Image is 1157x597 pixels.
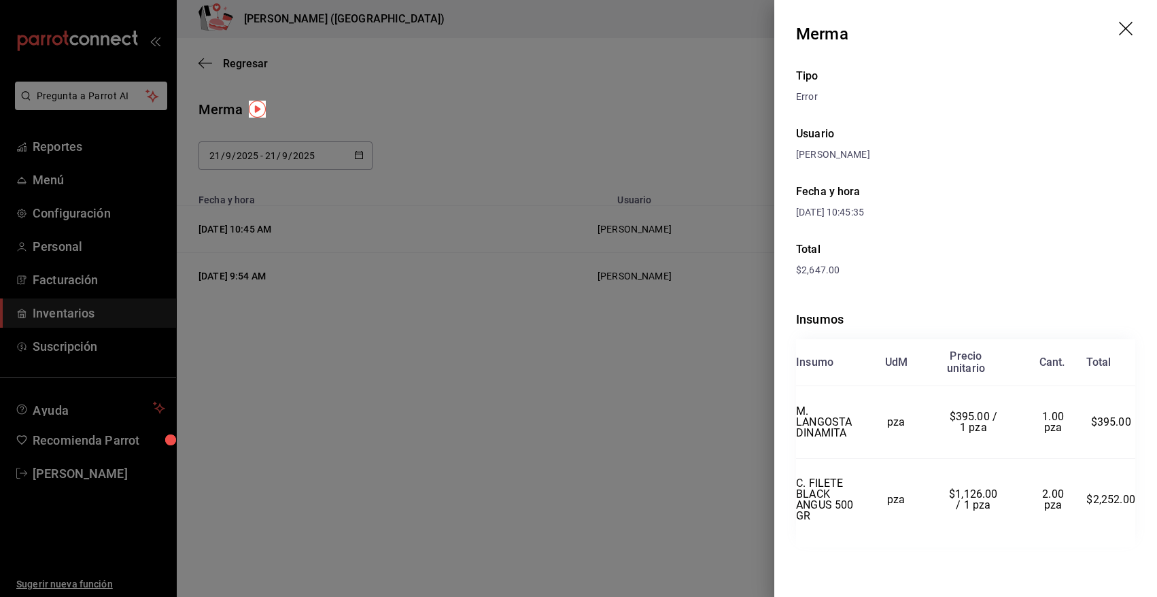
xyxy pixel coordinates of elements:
div: UdM [885,356,908,369]
div: Precio unitario [947,350,985,375]
td: C. FILETE BLACK ANGUS 500 GR [796,458,865,541]
span: 2.00 pza [1042,488,1067,511]
div: Insumos [796,310,1135,328]
span: $395.00 / 1 pza [950,410,1001,434]
div: Cant. [1039,356,1065,369]
td: pza [865,458,927,541]
div: Fecha y hora [796,184,1135,200]
div: Tipo [796,68,1135,84]
span: 1.00 pza [1042,410,1067,434]
span: $1,126.00 / 1 pza [949,488,1001,511]
div: Merma [796,22,848,46]
div: Total [1086,356,1111,369]
img: Tooltip marker [249,101,266,118]
td: pza [865,386,927,459]
button: drag [1119,22,1135,38]
div: Error [796,90,1135,104]
div: Insumo [796,356,833,369]
span: $395.00 [1091,415,1131,428]
div: [DATE] 10:45:35 [796,205,1135,220]
td: M. LANGOSTA DINAMITA [796,386,865,459]
div: [PERSON_NAME] [796,148,1135,162]
div: Usuario [796,126,1135,142]
span: $2,252.00 [1086,493,1135,506]
span: $2,647.00 [796,265,840,275]
div: Total [796,241,1135,258]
